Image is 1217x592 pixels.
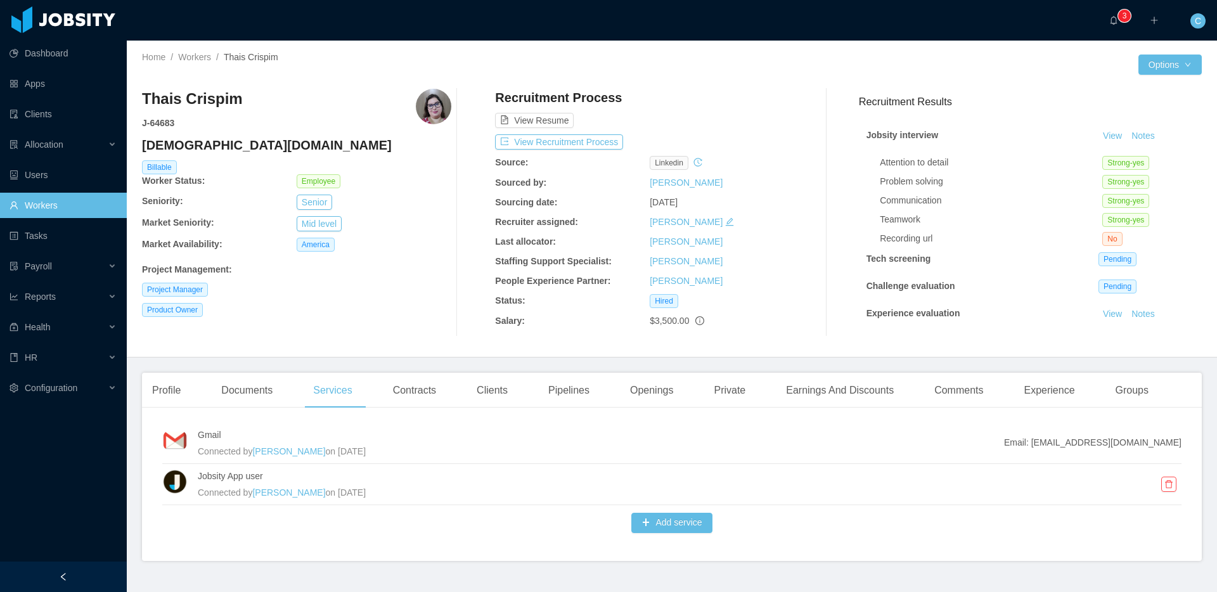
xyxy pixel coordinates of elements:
[1126,129,1160,144] button: Notes
[1102,175,1149,189] span: Strong-yes
[162,428,188,453] img: kuLOZPwjcRA5AEBSsMqJNr0YAABA0AAACBoAABA0AACCBgAABA0AgKABAABBAwAAggYAQNAAAICgAQAQNAAAIGgAAEDQAAAIG...
[297,195,332,210] button: Senior
[326,487,366,498] span: on [DATE]
[880,175,1102,188] div: Problem solving
[495,295,525,306] b: Status:
[178,52,211,62] a: Workers
[880,156,1102,169] div: Attention to detail
[1150,16,1159,25] i: icon: plus
[1102,194,1149,208] span: Strong-yes
[1161,477,1176,492] button: icon: delete
[142,52,165,62] a: Home
[142,303,203,317] span: Product Owner
[1126,307,1160,322] button: Notes
[1126,336,1160,351] button: Notes
[693,158,702,167] i: icon: history
[10,383,18,392] i: icon: setting
[216,52,219,62] span: /
[198,428,1004,442] h4: Gmail
[297,174,340,188] span: Employee
[142,283,208,297] span: Project Manager
[1102,156,1149,170] span: Strong-yes
[142,160,177,174] span: Billable
[620,373,684,408] div: Openings
[1118,10,1131,22] sup: 3
[142,373,191,408] div: Profile
[880,232,1102,245] div: Recording url
[1098,252,1137,266] span: Pending
[650,197,678,207] span: [DATE]
[10,162,117,188] a: icon: robotUsers
[866,281,955,291] strong: Challenge evaluation
[650,256,723,266] a: [PERSON_NAME]
[326,446,366,456] span: on [DATE]
[10,223,117,248] a: icon: profileTasks
[495,217,578,227] b: Recruiter assigned:
[880,194,1102,207] div: Communication
[25,383,77,393] span: Configuration
[416,89,451,124] img: 910df84d-0f81-488d-95d3-b4aea5ffd46d_67d1a50456ebc-400w.png
[252,446,325,456] a: [PERSON_NAME]
[1109,16,1118,25] i: icon: bell
[495,157,528,167] b: Source:
[650,156,688,170] span: linkedin
[198,487,252,498] span: Connected by
[252,487,325,498] a: [PERSON_NAME]
[495,113,574,128] button: icon: file-textView Resume
[10,193,117,218] a: icon: userWorkers
[142,239,222,249] b: Market Availability:
[1098,280,1137,293] span: Pending
[10,353,18,362] i: icon: book
[495,276,610,286] b: People Experience Partner:
[10,101,117,127] a: icon: auditClients
[142,118,174,128] strong: J- 64683
[1102,232,1122,246] span: No
[171,52,173,62] span: /
[25,322,50,332] span: Health
[142,264,232,274] b: Project Management :
[297,216,342,231] button: Mid level
[383,373,446,408] div: Contracts
[198,446,252,456] span: Connected by
[495,137,623,147] a: icon: exportView Recruitment Process
[704,373,756,408] div: Private
[495,134,623,150] button: icon: exportView Recruitment Process
[1138,55,1202,75] button: Optionsicon: down
[10,262,18,271] i: icon: file-protect
[538,373,600,408] div: Pipelines
[866,254,931,264] strong: Tech screening
[303,373,362,408] div: Services
[142,136,451,154] h4: [DEMOGRAPHIC_DATA][DOMAIN_NAME]
[495,177,546,188] b: Sourced by:
[1195,13,1201,29] span: C
[10,71,117,96] a: icon: appstoreApps
[866,130,939,140] strong: Jobsity interview
[1102,213,1149,227] span: Strong-yes
[1098,309,1126,319] a: View
[142,196,183,206] b: Seniority:
[631,513,712,533] button: icon: plusAdd service
[1014,373,1085,408] div: Experience
[198,469,1131,483] h4: Jobsity App user
[880,213,1102,226] div: Teamwork
[211,373,283,408] div: Documents
[650,217,723,227] a: [PERSON_NAME]
[1105,373,1159,408] div: Groups
[1123,10,1127,22] p: 3
[650,316,689,326] span: $3,500.00
[1098,131,1126,141] a: View
[10,323,18,331] i: icon: medicine-box
[650,236,723,247] a: [PERSON_NAME]
[297,238,335,252] span: America
[25,261,52,271] span: Payroll
[495,316,525,326] b: Salary:
[859,94,1202,110] h3: Recruitment Results
[725,217,734,226] i: icon: edit
[650,177,723,188] a: [PERSON_NAME]
[25,292,56,302] span: Reports
[10,140,18,149] i: icon: solution
[467,373,518,408] div: Clients
[924,373,993,408] div: Comments
[10,292,18,301] i: icon: line-chart
[1004,436,1182,449] span: Email: [EMAIL_ADDRESS][DOMAIN_NAME]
